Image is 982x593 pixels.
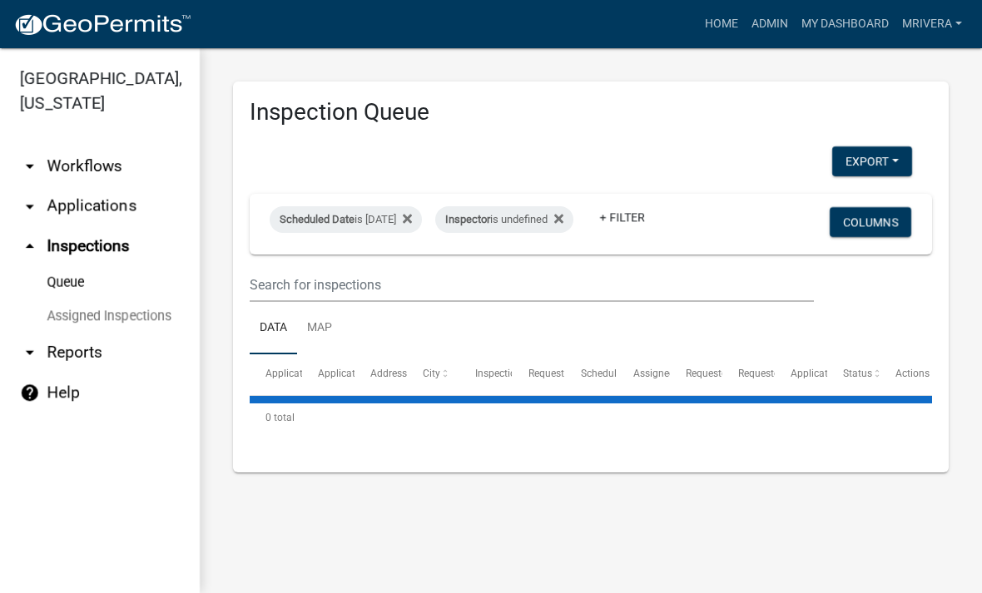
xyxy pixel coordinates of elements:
[633,368,719,379] span: Assigned Inspector
[445,213,490,225] span: Inspector
[355,354,407,394] datatable-header-cell: Address
[843,368,872,379] span: Status
[775,354,827,394] datatable-header-cell: Application Description
[459,354,512,394] datatable-header-cell: Inspection Type
[895,8,969,40] a: mrivera
[407,354,459,394] datatable-header-cell: City
[512,354,564,394] datatable-header-cell: Requested Date
[20,156,40,176] i: arrow_drop_down
[738,368,815,379] span: Requestor Phone
[528,368,598,379] span: Requested Date
[827,354,880,394] datatable-header-cell: Status
[686,368,761,379] span: Requestor Name
[830,207,911,237] button: Columns
[880,354,932,394] datatable-header-cell: Actions
[318,368,394,379] span: Application Type
[250,268,814,302] input: Search for inspections
[280,213,355,225] span: Scheduled Date
[250,302,297,355] a: Data
[475,368,546,379] span: Inspection Type
[795,8,895,40] a: My Dashboard
[617,354,669,394] datatable-header-cell: Assigned Inspector
[20,196,40,216] i: arrow_drop_down
[250,98,932,126] h3: Inspection Queue
[297,302,342,355] a: Map
[722,354,775,394] datatable-header-cell: Requestor Phone
[670,354,722,394] datatable-header-cell: Requestor Name
[270,206,422,233] div: is [DATE]
[895,368,930,379] span: Actions
[20,236,40,256] i: arrow_drop_up
[564,354,617,394] datatable-header-cell: Scheduled Time
[20,383,40,403] i: help
[832,146,912,176] button: Export
[791,368,895,379] span: Application Description
[370,368,407,379] span: Address
[20,343,40,363] i: arrow_drop_down
[250,354,302,394] datatable-header-cell: Application
[302,354,355,394] datatable-header-cell: Application Type
[587,202,658,232] a: + Filter
[435,206,573,233] div: is undefined
[745,8,795,40] a: Admin
[250,397,932,438] div: 0 total
[698,8,745,40] a: Home
[423,368,440,379] span: City
[265,368,317,379] span: Application
[581,368,652,379] span: Scheduled Time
